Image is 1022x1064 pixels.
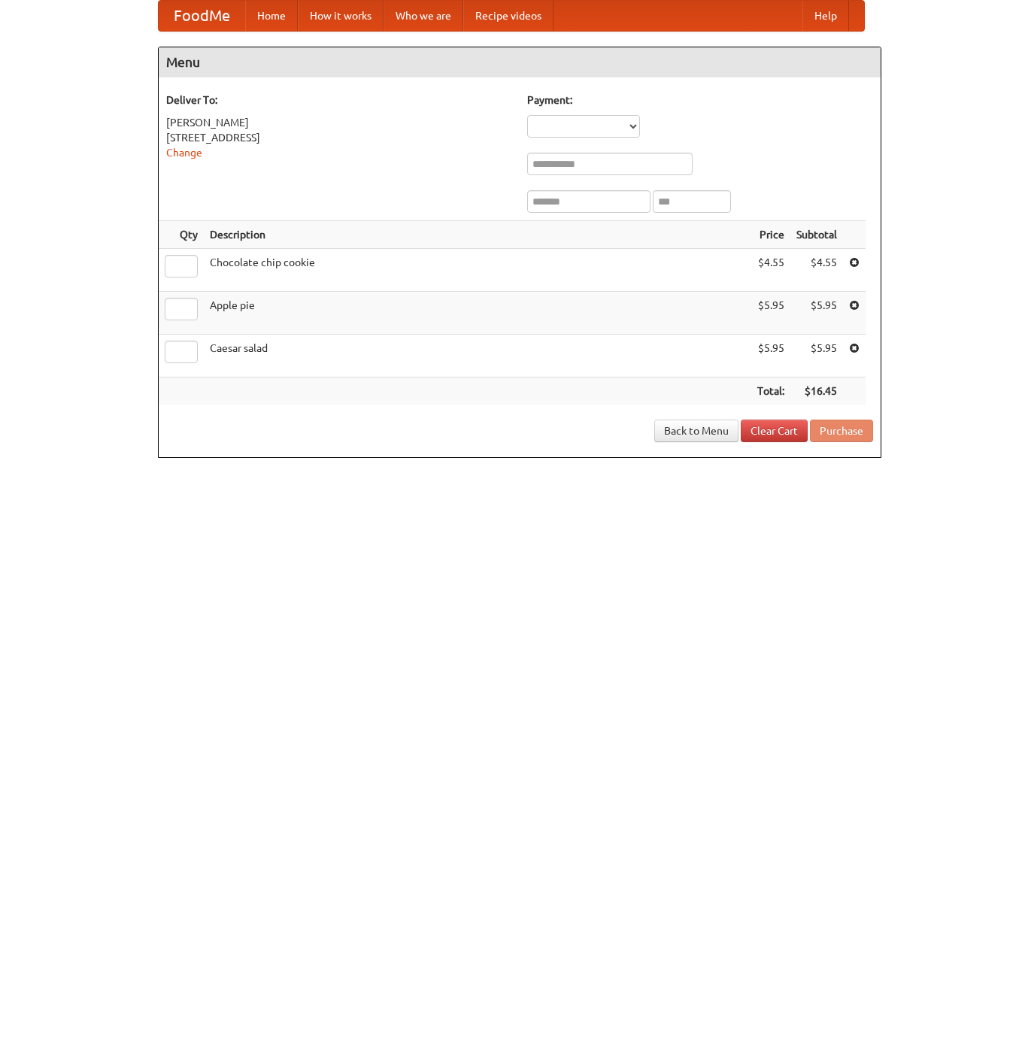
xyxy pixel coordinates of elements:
[159,1,245,31] a: FoodMe
[166,130,512,145] div: [STREET_ADDRESS]
[654,420,738,442] a: Back to Menu
[751,377,790,405] th: Total:
[810,420,873,442] button: Purchase
[751,221,790,249] th: Price
[751,292,790,335] td: $5.95
[790,292,843,335] td: $5.95
[802,1,849,31] a: Help
[204,221,751,249] th: Description
[790,377,843,405] th: $16.45
[741,420,808,442] a: Clear Cart
[463,1,553,31] a: Recipe videos
[790,335,843,377] td: $5.95
[204,249,751,292] td: Chocolate chip cookie
[204,292,751,335] td: Apple pie
[790,249,843,292] td: $4.55
[245,1,298,31] a: Home
[384,1,463,31] a: Who we are
[204,335,751,377] td: Caesar salad
[166,92,512,108] h5: Deliver To:
[790,221,843,249] th: Subtotal
[527,92,873,108] h5: Payment:
[751,249,790,292] td: $4.55
[159,47,881,77] h4: Menu
[166,115,512,130] div: [PERSON_NAME]
[159,221,204,249] th: Qty
[166,147,202,159] a: Change
[298,1,384,31] a: How it works
[751,335,790,377] td: $5.95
